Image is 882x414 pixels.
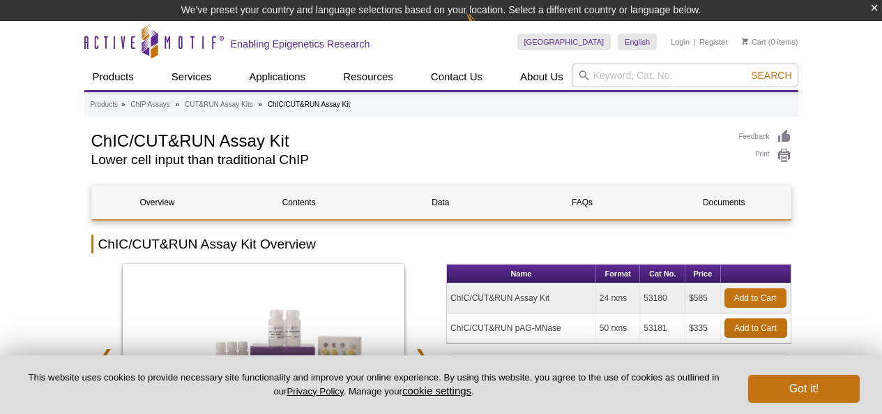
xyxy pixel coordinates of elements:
[259,101,263,108] li: »
[176,101,180,108] li: »
[739,129,791,145] a: Feedback
[742,38,748,45] img: Your Cart
[747,69,796,82] button: Search
[724,318,787,338] a: Add to Cart
[91,339,121,371] a: ❮
[640,265,685,283] th: Cat No.
[618,34,657,50] a: English
[335,64,402,90] a: Resources
[447,265,596,283] th: Name
[375,186,506,219] a: Data
[22,371,725,398] p: This website uses cookies to provide necessary site functionality and improve your online experie...
[423,64,491,90] a: Contact Us
[91,235,791,253] h2: ChIC/CUT&RUN Assay Kit Overview
[640,313,685,343] td: 53181
[91,98,118,111] a: Products
[685,265,720,283] th: Price
[596,265,640,283] th: Format
[658,186,789,219] a: Documents
[724,288,786,308] a: Add to Cart
[742,37,766,47] a: Cart
[84,64,142,90] a: Products
[121,101,126,108] li: »
[402,385,471,397] button: cookie settings
[640,283,685,313] td: 53180
[739,148,791,163] a: Print
[130,98,170,111] a: ChIP Assays
[234,186,365,219] a: Contents
[268,101,350,108] li: ChIC/CUT&RUN Assay Kit
[517,34,611,50] a: [GEOGRAPHIC_DATA]
[685,313,720,343] td: $335
[92,186,223,219] a: Overview
[596,283,640,313] td: 24 rxns
[466,10,503,43] img: Change Here
[185,98,253,111] a: CUT&RUN Assay Kits
[685,283,720,313] td: $585
[231,38,370,50] h2: Enabling Epigenetics Research
[447,313,596,343] td: ChIC/CUT&RUN pAG-MNase
[572,64,798,87] input: Keyword, Cat. No.
[671,37,690,47] a: Login
[742,34,798,50] li: (0 items)
[596,313,640,343] td: 50 rxns
[287,386,343,397] a: Privacy Policy
[694,34,696,50] li: |
[748,375,860,403] button: Got it!
[512,64,572,90] a: About Us
[751,70,791,81] span: Search
[447,283,596,313] td: ChIC/CUT&RUN Assay Kit
[406,339,436,371] a: ❯
[91,129,725,150] h1: ChIC/CUT&RUN Assay Kit
[699,37,728,47] a: Register
[91,154,725,166] h2: Lower cell input than traditional ChIP
[517,186,648,219] a: FAQs
[241,64,314,90] a: Applications
[163,64,220,90] a: Services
